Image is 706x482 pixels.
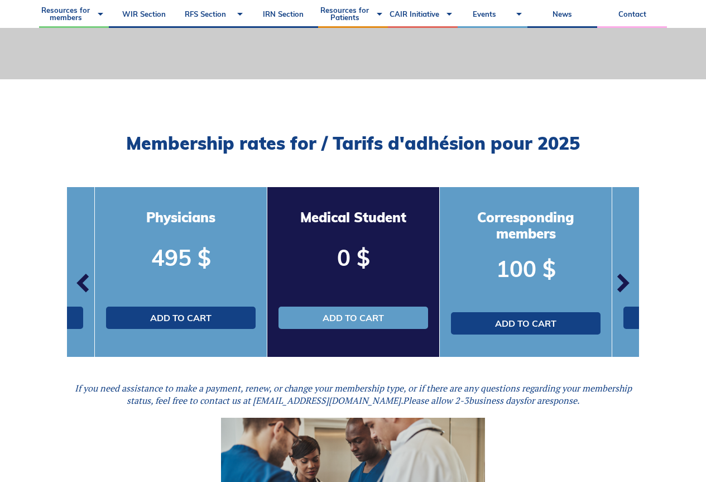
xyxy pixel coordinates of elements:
[403,394,460,407] i: Please allow 2
[106,242,256,273] p: 495 $
[75,382,632,407] em: If you need assistance to make a payment, renew, or change your membership type, or if there are ...
[106,209,256,226] h3: Physicians
[541,394,579,407] i: response.
[451,253,601,284] p: 100 $
[278,209,428,226] h3: Medical Student
[67,132,639,154] h2: Membership rates for / Tarifs d'adhésion pour 2025
[469,394,524,407] i: business days
[451,209,601,242] h3: Corresponding members
[278,242,428,273] p: 0 $
[403,394,579,407] span: -3 for a
[278,307,428,329] a: Add to cart
[451,312,601,335] a: Add to cart
[106,307,256,329] a: Add to cart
